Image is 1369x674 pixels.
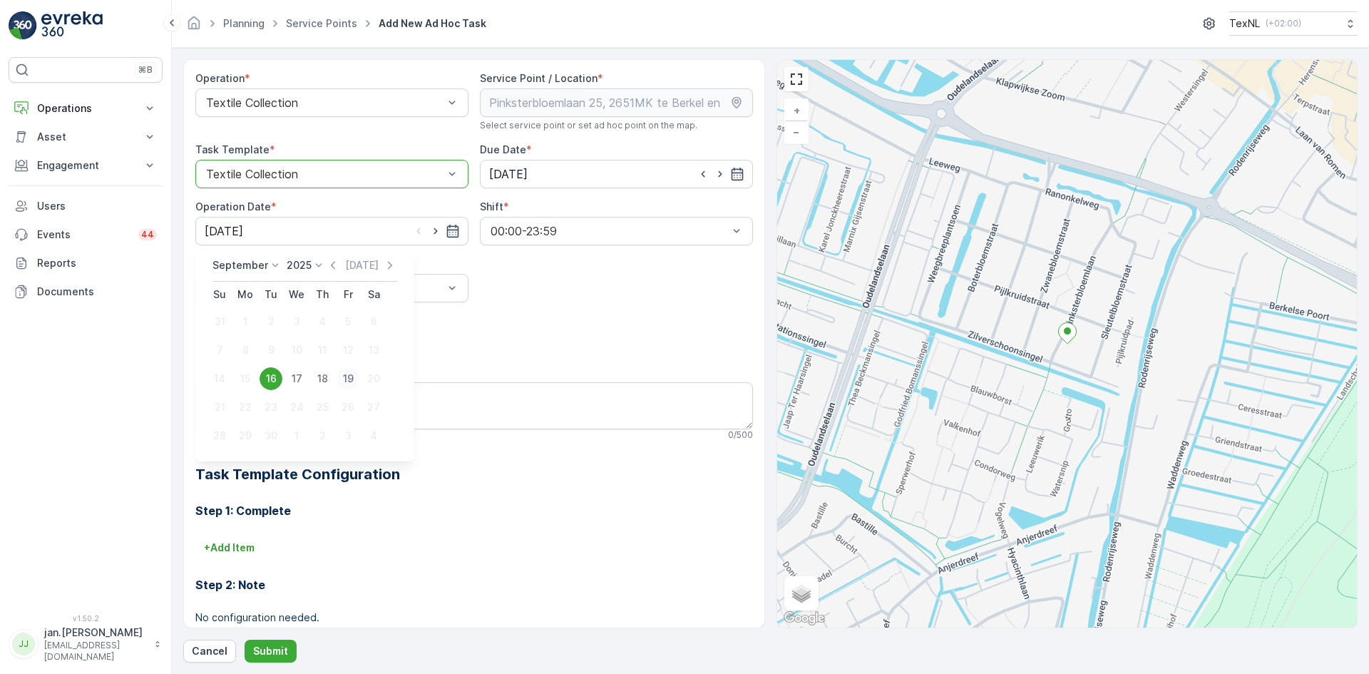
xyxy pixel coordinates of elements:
[480,72,598,84] label: Service Point / Location
[362,367,385,390] div: 20
[245,640,297,663] button: Submit
[9,277,163,306] a: Documents
[786,100,807,121] a: Zoom In
[786,121,807,143] a: Zoom Out
[337,396,359,419] div: 26
[337,310,359,333] div: 5
[285,424,308,447] div: 1
[728,429,753,441] p: 0 / 500
[337,367,359,390] div: 19
[311,396,334,419] div: 25
[195,536,263,559] button: +Add Item
[195,217,468,245] input: dd/mm/yyyy
[1229,11,1358,36] button: TexNL(+02:00)
[480,200,503,213] label: Shift
[234,424,257,447] div: 29
[195,143,270,155] label: Task Template
[195,464,753,485] h2: Task Template Configuration
[234,339,257,362] div: 8
[337,339,359,362] div: 12
[195,72,245,84] label: Operation
[311,367,334,390] div: 18
[234,310,257,333] div: 1
[195,576,753,593] h3: Step 2: Note
[44,640,147,663] p: [EMAIL_ADDRESS][DOMAIN_NAME]
[260,396,282,419] div: 23
[186,21,202,33] a: Homepage
[44,626,147,640] p: jan.[PERSON_NAME]
[781,609,828,628] a: Open this area in Google Maps (opens a new window)
[223,17,265,29] a: Planning
[37,158,134,173] p: Engagement
[1229,16,1260,31] p: TexNL
[311,424,334,447] div: 2
[183,640,236,663] button: Cancel
[208,310,231,333] div: 31
[192,644,227,658] p: Cancel
[345,258,379,272] p: [DATE]
[9,192,163,220] a: Users
[9,11,37,40] img: logo
[138,64,153,76] p: ⌘B
[37,199,157,213] p: Users
[260,424,282,447] div: 30
[284,282,309,307] th: Wednesday
[12,633,35,655] div: JJ
[9,123,163,151] button: Asset
[9,220,163,249] a: Events44
[362,339,385,362] div: 13
[285,396,308,419] div: 24
[786,68,807,90] a: View Fullscreen
[9,626,163,663] button: JJjan.[PERSON_NAME][EMAIL_ADDRESS][DOMAIN_NAME]
[37,256,157,270] p: Reports
[9,614,163,623] span: v 1.50.2
[362,310,385,333] div: 6
[9,151,163,180] button: Engagement
[285,310,308,333] div: 3
[9,94,163,123] button: Operations
[309,282,335,307] th: Thursday
[258,282,284,307] th: Tuesday
[362,396,385,419] div: 27
[234,396,257,419] div: 22
[335,282,361,307] th: Friday
[208,396,231,419] div: 21
[207,282,232,307] th: Sunday
[208,367,231,390] div: 14
[285,339,308,362] div: 10
[362,424,385,447] div: 4
[208,339,231,362] div: 7
[286,17,357,29] a: Service Points
[253,644,288,658] p: Submit
[37,101,134,116] p: Operations
[195,611,753,625] p: No configuration needed.
[232,282,258,307] th: Monday
[786,578,817,609] a: Layers
[1266,18,1301,29] p: ( +02:00 )
[480,160,753,188] input: dd/mm/yyyy
[311,310,334,333] div: 4
[37,130,134,144] p: Asset
[234,367,257,390] div: 15
[311,339,334,362] div: 11
[337,424,359,447] div: 3
[212,258,268,272] p: September
[41,11,103,40] img: logo_light-DOdMpM7g.png
[794,104,800,116] span: +
[204,541,255,555] p: + Add Item
[208,424,231,447] div: 28
[260,310,282,333] div: 2
[37,228,130,242] p: Events
[195,502,753,519] h3: Step 1: Complete
[37,285,157,299] p: Documents
[260,367,282,390] div: 16
[361,282,386,307] th: Saturday
[793,126,800,138] span: −
[285,367,308,390] div: 17
[195,200,271,213] label: Operation Date
[141,229,154,240] p: 44
[480,88,753,117] input: Pinksterbloemlaan 25, 2651MK te Berkel en Rodenrijs
[781,609,828,628] img: Google
[480,120,697,131] span: Select service point or set ad hoc point on the map.
[9,249,163,277] a: Reports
